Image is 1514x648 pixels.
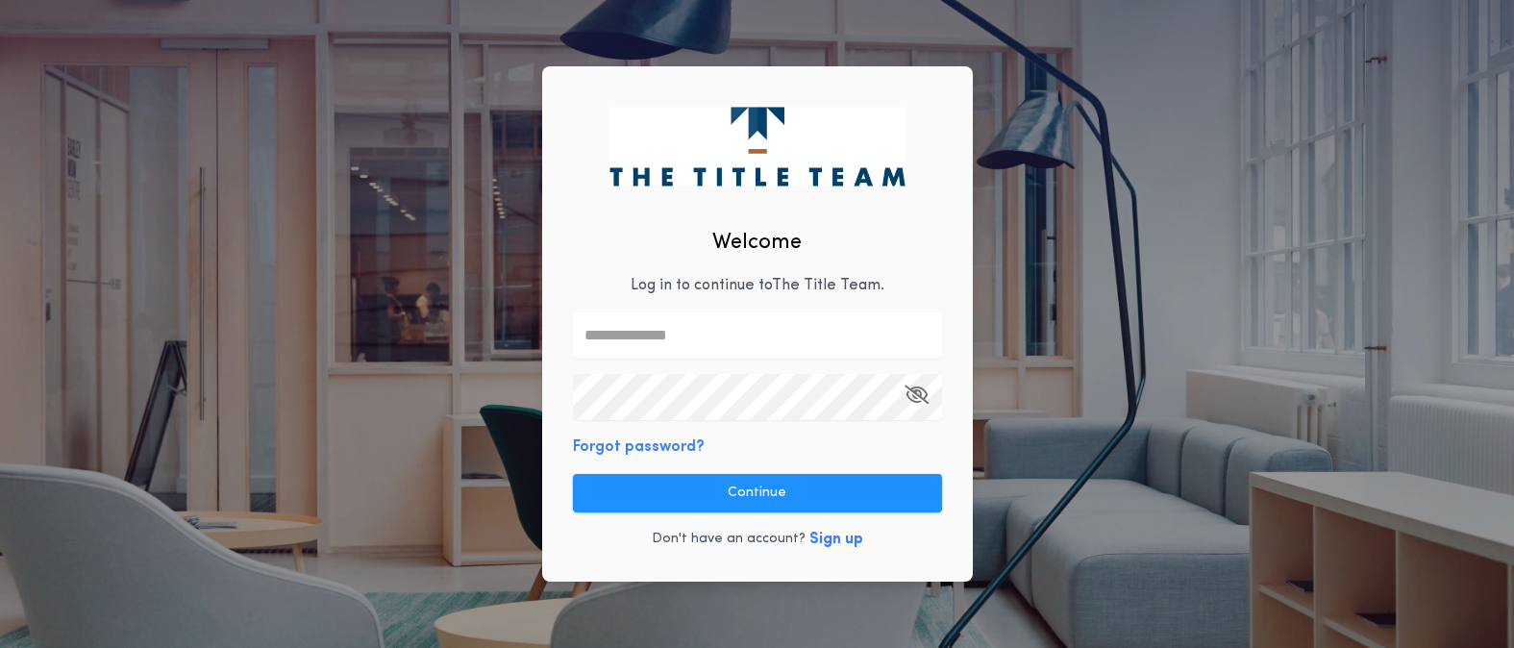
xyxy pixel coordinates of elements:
[609,107,905,186] img: logo
[652,530,806,549] p: Don't have an account?
[631,274,884,297] p: Log in to continue to The Title Team .
[809,528,863,551] button: Sign up
[573,474,942,512] button: Continue
[712,227,802,259] h2: Welcome
[573,436,705,459] button: Forgot password?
